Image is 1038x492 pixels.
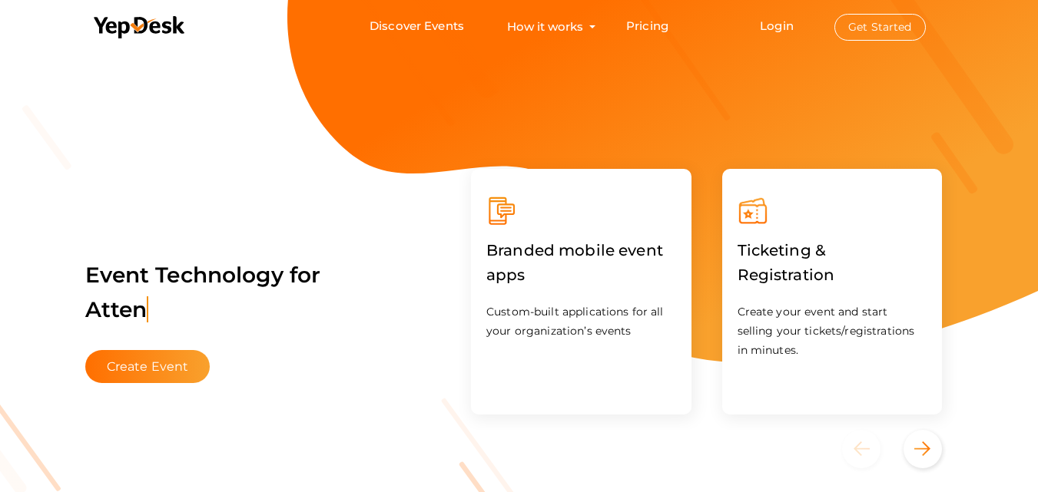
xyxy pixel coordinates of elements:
span: Atten [85,296,149,322]
button: Get Started [834,14,926,41]
button: Create Event [85,350,211,383]
button: Previous [842,430,900,468]
p: Create your event and start selling your tickets/registrations in minutes. [738,302,927,360]
button: How it works [502,12,588,41]
a: Ticketing & Registration [738,269,927,283]
a: Pricing [626,12,668,41]
label: Event Technology for [85,239,321,346]
a: Branded mobile event apps [486,269,676,283]
a: Discover Events [370,12,464,41]
p: Custom-built applications for all your organization’s events [486,302,676,341]
label: Ticketing & Registration [738,226,927,299]
a: Login [760,18,794,33]
button: Next [904,430,942,468]
label: Branded mobile event apps [486,226,676,299]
